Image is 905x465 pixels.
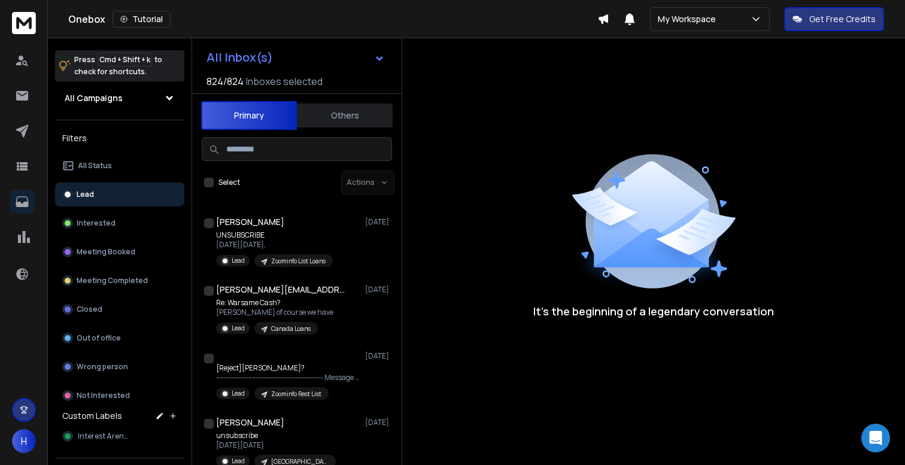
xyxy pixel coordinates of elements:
button: Meeting Booked [55,240,184,264]
button: Primary [201,101,297,130]
h1: [PERSON_NAME][EMAIL_ADDRESS][PERSON_NAME][DOMAIN_NAME] +1 [216,284,348,296]
p: Zoominfo List Loans [271,257,326,266]
button: All Inbox(s) [197,45,394,69]
button: Wrong person [55,355,184,379]
p: Wrong person [77,362,128,372]
p: [DATE] [365,285,392,294]
p: Lead [232,256,245,265]
p: ----------------------------------------------------------- Message was rejected by recipient's [216,373,360,382]
div: Open Intercom Messenger [861,424,890,452]
p: Lead [77,190,94,199]
button: H [12,429,36,453]
p: Press to check for shortcuts. [74,54,162,78]
span: Cmd + Shift + k [98,53,152,66]
p: [DATE] [365,418,392,427]
span: Interest Arena [78,431,129,441]
p: It’s the beginning of a legendary conversation [533,303,774,320]
button: Not Interested [55,384,184,408]
p: Zoominfo Rest List [271,390,321,399]
button: All Campaigns [55,86,184,110]
h1: All Inbox(s) [206,51,273,63]
button: Tutorial [113,11,171,28]
p: [DATE] [365,351,392,361]
p: [Reject][PERSON_NAME]? [216,363,360,373]
button: Lead [55,183,184,206]
button: Closed [55,297,184,321]
p: Out of office [77,333,121,343]
p: Lead [232,324,245,333]
span: 824 / 824 [206,74,244,89]
p: unsubscribe [216,431,336,440]
button: Others [297,102,393,129]
p: Get Free Credits [809,13,876,25]
p: Closed [77,305,102,314]
p: Lead [232,389,245,398]
h3: Inboxes selected [246,74,323,89]
h1: [PERSON_NAME] [216,417,284,428]
button: All Status [55,154,184,178]
button: Out of office [55,326,184,350]
p: [DATE][DATE], [216,240,333,250]
p: [DATE][DATE] [216,440,336,450]
p: Canada Loans [271,324,311,333]
p: Meeting Completed [77,276,148,285]
h3: Custom Labels [62,410,122,422]
h3: Filters [55,130,184,147]
p: UNSUBSCRIBE [216,230,333,240]
p: Meeting Booked [77,247,135,257]
p: [DATE] [365,217,392,227]
h1: All Campaigns [65,92,123,104]
button: Get Free Credits [784,7,884,31]
button: Interest Arena [55,424,184,448]
p: Re: Warsame Cash? [216,298,333,308]
p: My Workspace [658,13,721,25]
p: Not Interested [77,391,130,400]
label: Select [218,178,240,187]
p: [PERSON_NAME] of course we have [216,308,333,317]
button: Meeting Completed [55,269,184,293]
h1: [PERSON_NAME] [216,216,284,228]
p: All Status [78,161,112,171]
p: Interested [77,218,116,228]
button: Interested [55,211,184,235]
div: Onebox [68,11,597,28]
